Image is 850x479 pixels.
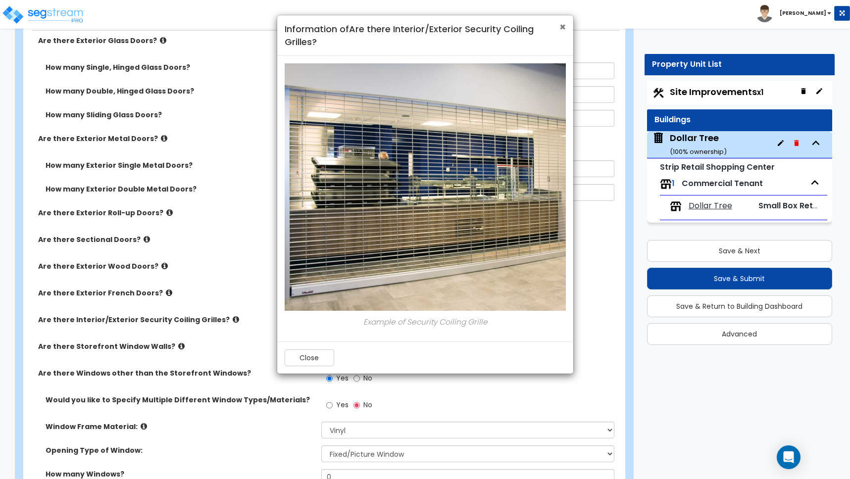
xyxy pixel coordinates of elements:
img: security-coiling-grilles1-min.jpg [285,63,656,311]
i: Example of Security Coiling Grille [363,317,487,327]
div: Open Intercom Messenger [777,445,800,469]
button: Close [559,22,566,32]
button: Close [285,349,334,366]
h4: Information of Are there Interior/Exterior Security Coiling Grilles? [285,23,566,48]
span: × [559,20,566,34]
